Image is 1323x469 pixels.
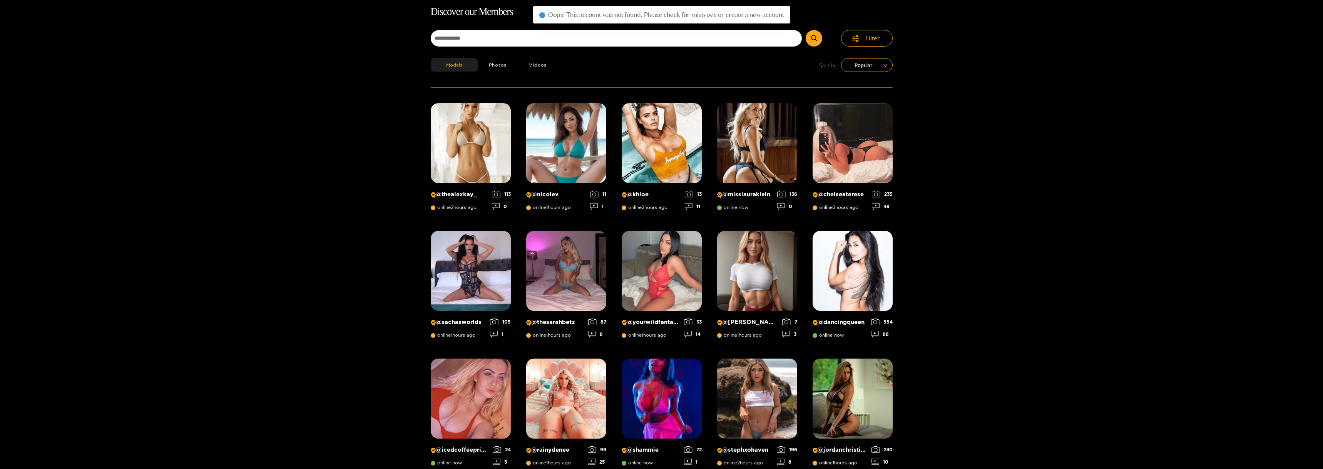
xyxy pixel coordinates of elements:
[492,191,511,197] div: 113
[526,460,571,466] span: online 1 hours ago
[717,231,797,311] img: Creator Profile Image: michelle
[431,231,511,311] img: Creator Profile Image: sachasworlds
[813,359,893,439] img: Creator Profile Image: jordanchristine_15
[622,205,667,210] span: online 2 hours ago
[588,331,606,337] div: 8
[526,103,606,183] img: Creator Profile Image: nicolev
[813,191,868,198] p: @ chelseaterese
[813,231,893,343] a: Creator Profile Image: dancingqueen@dancingqueenonline now55488
[813,205,858,210] span: online 2 hours ago
[622,103,702,215] a: Creator Profile Image: khloe@khloeonline2hours ago1311
[717,231,797,343] a: Creator Profile Image: michelle@[PERSON_NAME]online1hours ago73
[526,231,606,311] img: Creator Profile Image: thesarahbetz
[871,319,893,325] div: 554
[622,191,681,198] p: @ khloe
[684,319,702,325] div: 33
[622,446,680,454] p: @ shammie
[539,12,545,18] span: info-circle
[871,331,893,337] div: 88
[526,231,606,343] a: Creator Profile Image: thesarahbetz@thesarahbetzonline1hours ago878
[684,446,702,453] div: 72
[819,61,838,70] span: Sort by:
[431,103,511,183] img: Creator Profile Image: thealexkay_
[431,460,462,466] span: online now
[777,191,797,197] div: 136
[622,103,702,183] img: Creator Profile Image: khloe
[622,319,680,326] p: @ yourwildfantasyy69
[588,446,606,453] div: 99
[490,319,511,325] div: 105
[588,319,606,325] div: 87
[685,191,702,197] div: 13
[622,231,702,311] img: Creator Profile Image: yourwildfantasyy69
[478,58,518,72] button: Photos
[777,446,797,453] div: 196
[590,191,606,197] div: 11
[431,205,477,210] span: online 2 hours ago
[717,103,797,215] a: Creator Profile Image: misslauraklein@misslaurakleinonline now1360
[777,459,797,465] div: 8
[431,319,486,326] p: @ sachasworlds
[526,191,586,198] p: @ nicolev
[872,203,893,210] div: 48
[526,359,606,439] img: Creator Profile Image: rainydenee
[717,359,797,439] img: Creator Profile Image: stephxohaven
[588,459,606,465] div: 25
[431,191,488,198] p: @ thealexkay_
[865,34,880,43] span: Filter
[717,103,797,183] img: Creator Profile Image: misslauraklein
[871,446,893,453] div: 230
[622,460,653,466] span: online now
[813,460,857,466] span: online 1 hours ago
[431,359,511,439] img: Creator Profile Image: icedcoffeeprincess
[871,459,893,465] div: 10
[813,231,893,311] img: Creator Profile Image: dancingqueen
[777,203,797,210] div: 0
[684,331,702,337] div: 14
[813,319,867,326] p: @ dancingqueen
[717,205,748,210] span: online now
[492,203,511,210] div: 0
[431,332,475,338] span: online 1 hours ago
[806,30,822,47] button: Submit Search
[685,203,702,210] div: 11
[548,11,784,18] span: Oops! This account was not found. Please check for mistypes or create a new account
[431,4,893,20] h1: Discover our Members
[526,205,571,210] span: online 1 hours ago
[493,446,511,453] div: 24
[813,446,868,454] p: @ jordanchristine_15
[526,332,571,338] span: online 1 hours ago
[841,30,893,47] button: Filter
[782,331,797,337] div: 3
[841,58,893,72] div: sort
[717,319,778,326] p: @ [PERSON_NAME]
[622,231,702,343] a: Creator Profile Image: yourwildfantasyy69@yourwildfantasyy69online1hours ago3314
[490,331,511,337] div: 1
[813,103,893,215] a: Creator Profile Image: chelseaterese@chelseatereseonline2hours ago23548
[847,59,887,71] span: Popular
[813,332,844,338] span: online now
[813,103,893,183] img: Creator Profile Image: chelseaterese
[518,58,558,72] button: Videos
[717,191,773,198] p: @ misslauraklein
[872,191,893,197] div: 235
[717,460,763,466] span: online 2 hours ago
[526,446,584,454] p: @ rainydenee
[590,203,606,210] div: 1
[782,319,797,325] div: 7
[622,332,666,338] span: online 1 hours ago
[526,103,606,215] a: Creator Profile Image: nicolev@nicolevonline1hours ago111
[431,58,478,72] button: Models
[622,359,702,439] img: Creator Profile Image: shammie
[493,459,511,465] div: 5
[526,319,584,326] p: @ thesarahbetz
[431,231,511,343] a: Creator Profile Image: sachasworlds@sachasworldsonline1hours ago1051
[431,446,489,454] p: @ icedcoffeeprincess
[431,103,511,215] a: Creator Profile Image: thealexkay_@thealexkay_online2hours ago1130
[684,459,702,465] div: 1
[717,446,773,454] p: @ stephxohaven
[717,332,762,338] span: online 1 hours ago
